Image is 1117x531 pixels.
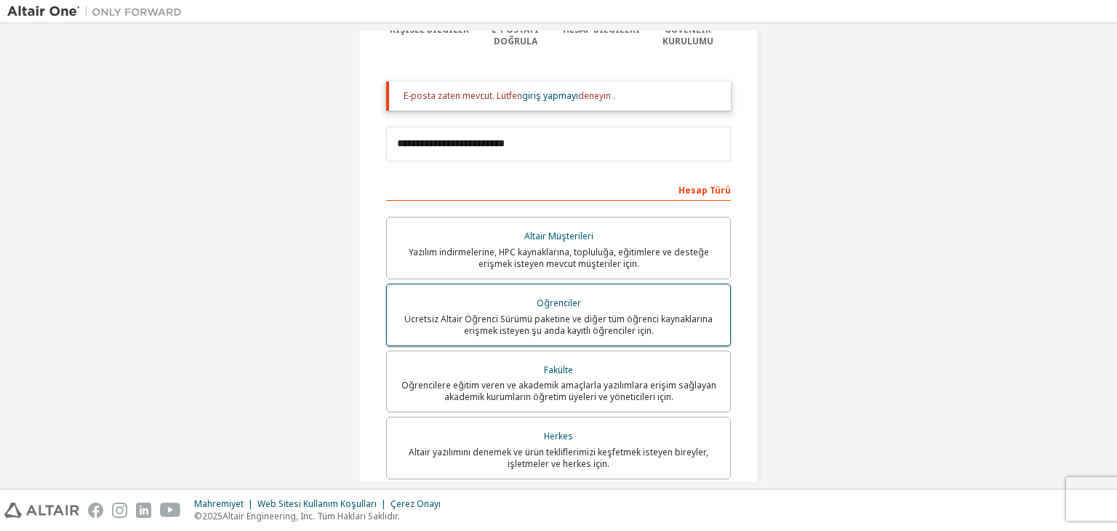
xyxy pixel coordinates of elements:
[4,503,79,518] img: altair_logo.svg
[492,23,539,47] font: E-postayı Doğrula
[136,503,151,518] img: linkedin.svg
[522,89,578,102] a: giriş yapmayı
[578,89,615,102] font: deneyin .
[160,503,181,518] img: youtube.svg
[194,510,202,522] font: ©
[401,379,716,403] font: Öğrencilere eğitim veren ve akademik amaçlarla yazılımlara erişim sağlayan akademik kurumların öğ...
[7,4,189,19] img: Altair Bir
[202,510,223,522] font: 2025
[678,184,731,196] font: Hesap Türü
[391,498,441,510] font: Çerez Onayı
[112,503,127,518] img: instagram.svg
[409,246,709,270] font: Yazılım indirmelerine, HPC kaynaklarına, topluluğa, eğitimlere ve desteğe erişmek isteyen mevcut ...
[544,430,573,442] font: Herkes
[537,297,581,309] font: Öğrenciler
[409,446,708,470] font: Altair yazılımını denemek ve ürün tekliflerimizi keşfetmek isteyen bireyler, işletmeler ve herkes...
[88,503,103,518] img: facebook.svg
[223,510,400,522] font: Altair Engineering, Inc. Tüm Hakları Saklıdır.
[662,23,713,47] font: Güvenlik Kurulumu
[404,313,713,337] font: Ücretsiz Altair Öğrenci Sürümü paketine ve diğer tüm öğrenci kaynaklarına erişmek isteyen şu anda...
[194,498,244,510] font: Mahremiyet
[257,498,377,510] font: Web Sitesi Kullanım Koşulları
[544,364,573,376] font: Fakülte
[524,230,593,242] font: Altair Müşterileri
[404,89,522,102] font: E-posta zaten mevcut. Lütfen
